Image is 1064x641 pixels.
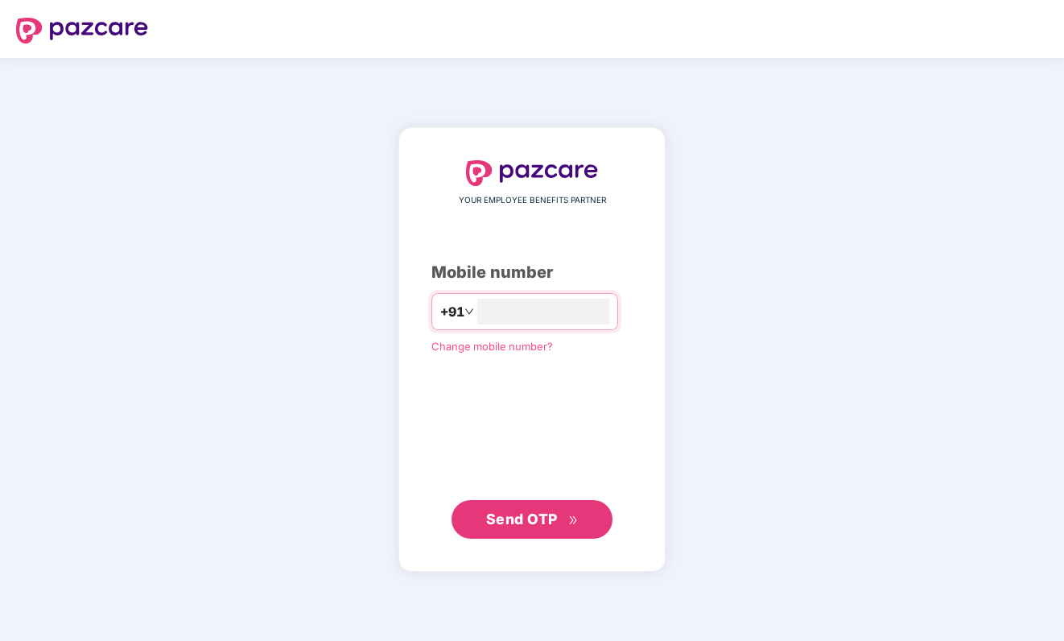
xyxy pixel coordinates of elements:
[452,500,612,539] button: Send OTPdouble-right
[464,307,474,316] span: down
[486,511,558,527] span: Send OTP
[568,515,579,526] span: double-right
[459,194,606,207] span: YOUR EMPLOYEE BENEFITS PARTNER
[431,260,633,285] div: Mobile number
[440,302,464,322] span: +91
[466,160,598,186] img: logo
[16,18,148,43] img: logo
[431,340,553,353] a: Change mobile number?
